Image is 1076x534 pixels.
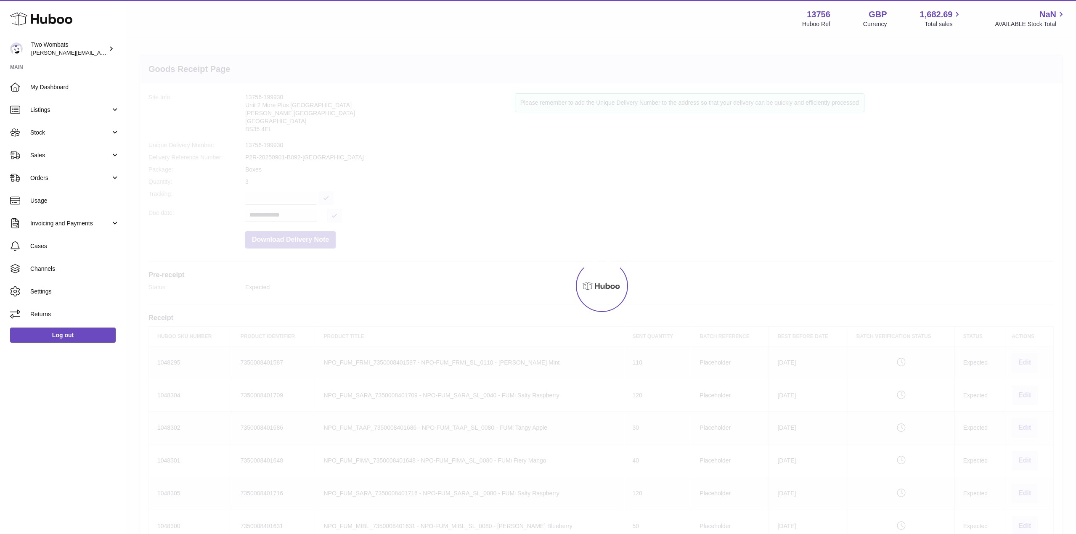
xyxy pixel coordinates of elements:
[30,106,111,114] span: Listings
[30,151,111,159] span: Sales
[920,9,953,20] span: 1,682.69
[31,49,214,56] span: [PERSON_NAME][EMAIL_ADDRESS][PERSON_NAME][DOMAIN_NAME]
[863,20,887,28] div: Currency
[920,9,962,28] a: 1,682.69 Total sales
[30,83,119,91] span: My Dashboard
[30,265,119,273] span: Channels
[10,42,23,55] img: philip.carroll@twowombats.com
[1039,9,1056,20] span: NaN
[30,242,119,250] span: Cases
[30,129,111,137] span: Stock
[30,197,119,205] span: Usage
[30,174,111,182] span: Orders
[10,328,116,343] a: Log out
[31,41,107,57] div: Two Wombats
[995,20,1066,28] span: AVAILABLE Stock Total
[30,219,111,227] span: Invoicing and Payments
[30,288,119,296] span: Settings
[869,9,887,20] strong: GBP
[30,310,119,318] span: Returns
[802,20,830,28] div: Huboo Ref
[995,9,1066,28] a: NaN AVAILABLE Stock Total
[807,9,830,20] strong: 13756
[925,20,962,28] span: Total sales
